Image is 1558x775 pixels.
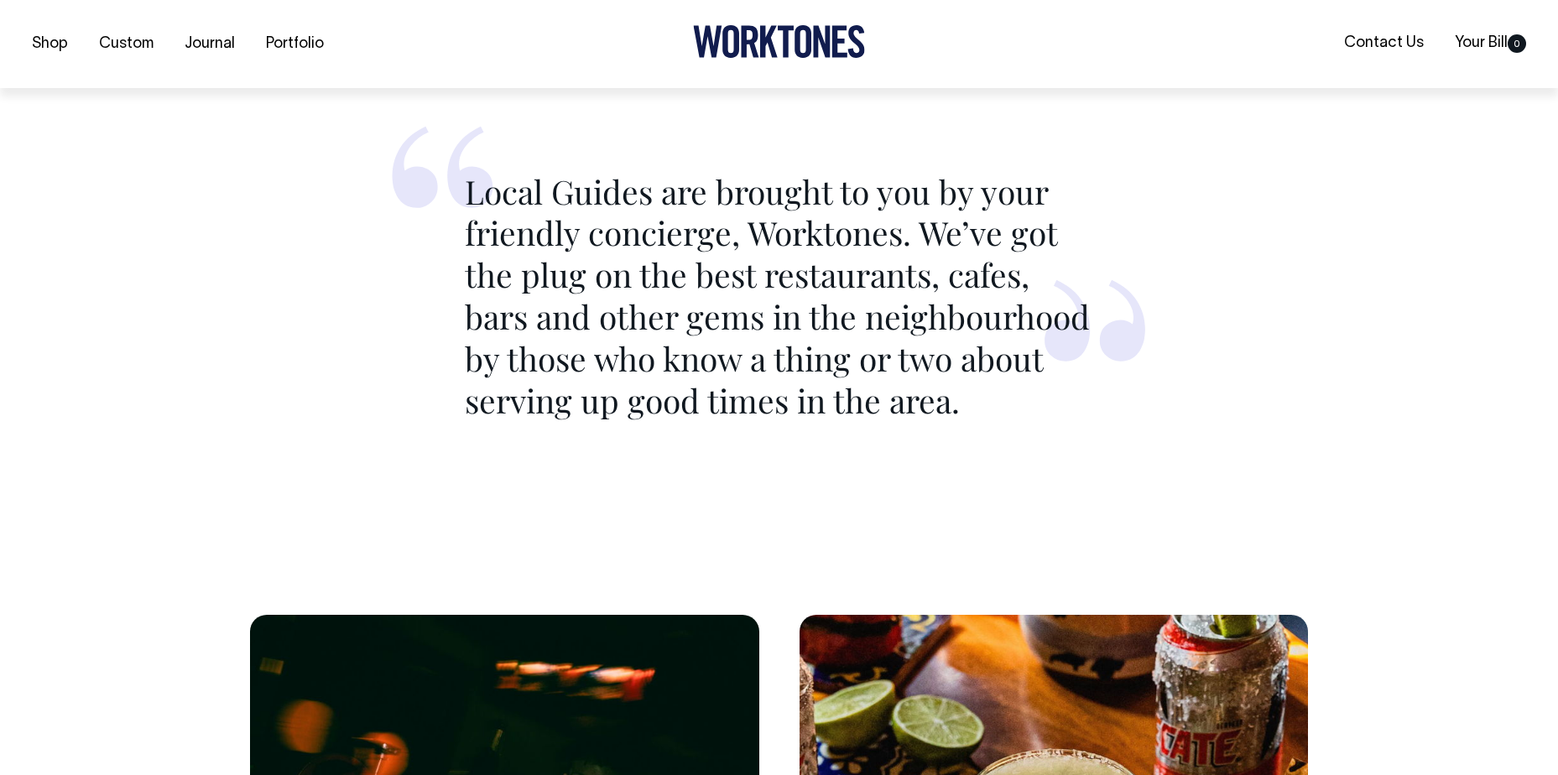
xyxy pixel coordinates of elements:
[92,30,160,58] a: Custom
[1508,34,1526,53] span: 0
[259,30,331,58] a: Portfolio
[1337,29,1430,57] a: Contact Us
[25,30,75,58] a: Shop
[178,30,242,58] a: Journal
[465,171,1094,423] p: Local Guides are brought to you by your friendly concierge, Worktones. We’ve got the plug on the ...
[1448,29,1533,57] a: Your Bill0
